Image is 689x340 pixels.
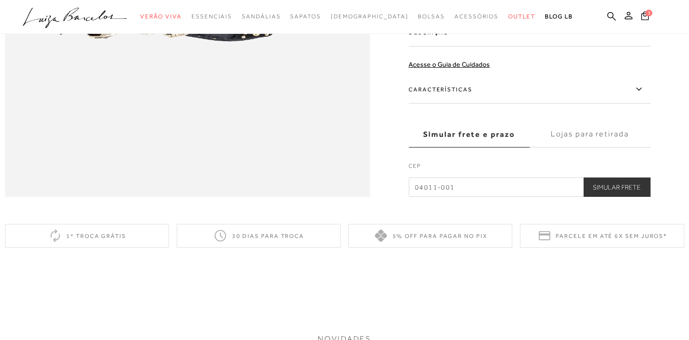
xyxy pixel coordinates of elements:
[508,13,535,20] span: Outlet
[454,8,498,26] a: categoryNavScreenReaderText
[140,8,182,26] a: categoryNavScreenReaderText
[409,60,490,68] a: Acesse o Guia de Cuidados
[331,13,409,20] span: [DEMOGRAPHIC_DATA]
[140,13,182,20] span: Verão Viva
[545,8,573,26] a: BLOG LB
[409,75,650,103] label: Características
[545,13,573,20] span: BLOG LB
[5,224,169,248] div: 1ª troca grátis
[520,224,684,248] div: Parcele em até 6x sem juros*
[508,8,535,26] a: categoryNavScreenReaderText
[409,177,650,197] input: CEP
[409,121,529,148] label: Simular frete e prazo
[529,121,650,148] label: Lojas para retirada
[418,8,445,26] a: categoryNavScreenReaderText
[645,9,652,16] span: 1
[418,13,445,20] span: Bolsas
[454,13,498,20] span: Acessórios
[176,224,340,248] div: 30 dias para troca
[191,8,232,26] a: categoryNavScreenReaderText
[290,8,321,26] a: categoryNavScreenReaderText
[638,10,652,23] button: 1
[191,13,232,20] span: Essenciais
[409,162,650,175] label: CEP
[583,177,650,197] button: Simular Frete
[242,8,280,26] a: categoryNavScreenReaderText
[349,224,513,248] div: 5% off para pagar no PIX
[290,13,321,20] span: Sapatos
[242,13,280,20] span: Sandálias
[331,8,409,26] a: noSubCategoriesText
